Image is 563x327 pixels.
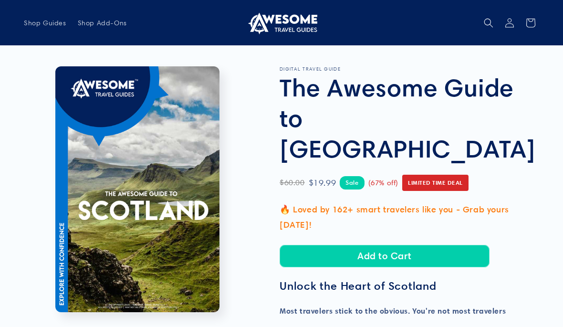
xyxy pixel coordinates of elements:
[280,306,506,316] strong: Most travelers stick to the obvious. You're not most travelers
[340,176,364,189] span: Sale
[280,245,490,267] button: Add to Cart
[280,176,305,190] span: $60.00
[309,175,336,190] span: $19.99
[246,11,317,34] img: Awesome Travel Guides
[478,12,499,33] summary: Search
[402,175,469,191] span: Limited Time Deal
[242,8,321,38] a: Awesome Travel Guides
[78,19,127,27] span: Shop Add-Ons
[368,177,398,190] span: (67% off)
[280,72,539,164] h1: The Awesome Guide to [GEOGRAPHIC_DATA]
[18,13,72,33] a: Shop Guides
[280,66,539,72] p: DIGITAL TRAVEL GUIDE
[24,19,66,27] span: Shop Guides
[72,13,133,33] a: Shop Add-Ons
[280,202,539,233] p: 🔥 Loved by 162+ smart travelers like you - Grab yours [DATE]!
[280,279,539,293] h3: Unlock the Heart of Scotland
